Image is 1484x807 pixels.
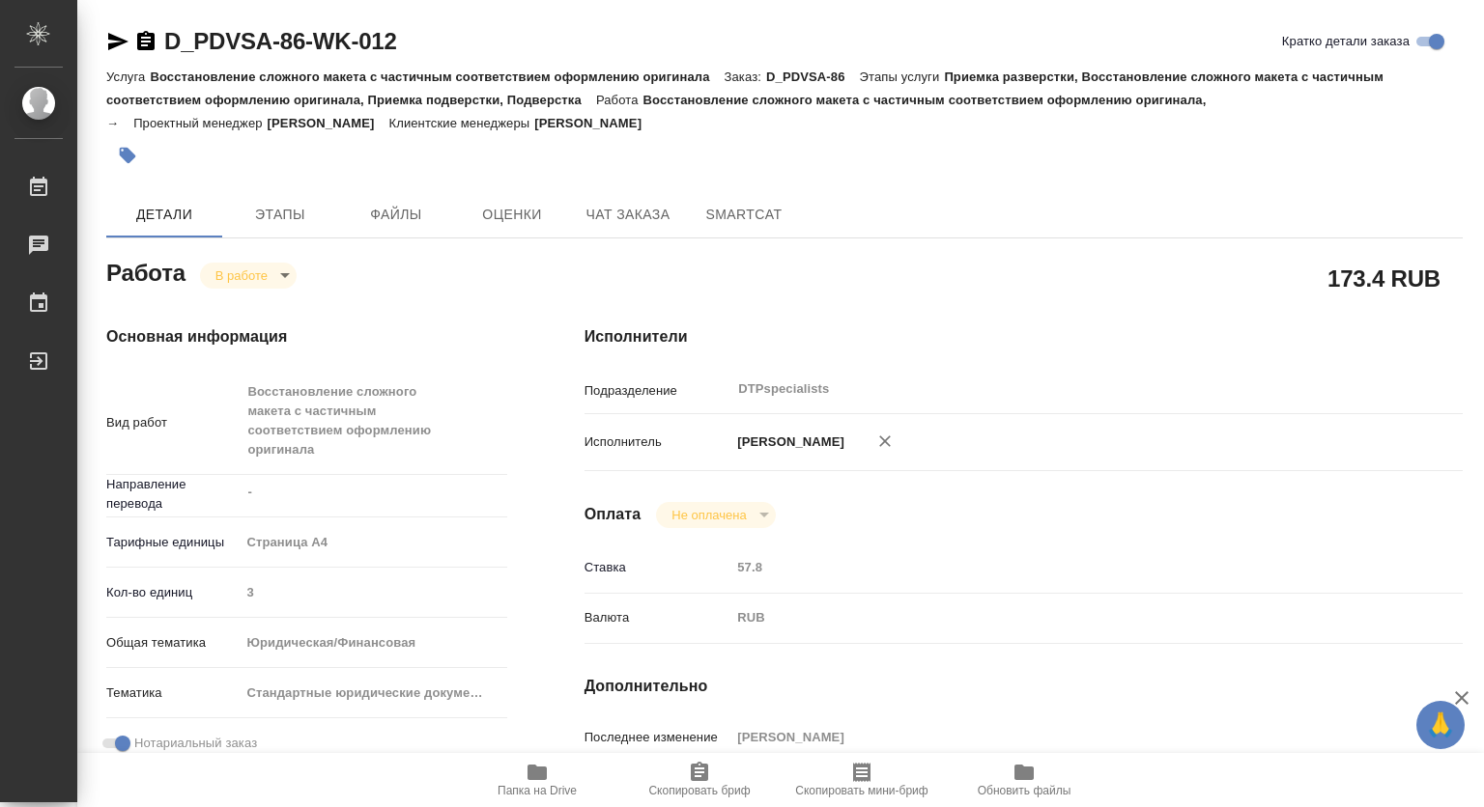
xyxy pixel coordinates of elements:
p: Восстановление сложного макета с частичным соответствием оформлению оригинала, → [106,93,1206,130]
p: Исполнитель [585,432,731,452]
p: Клиентские менеджеры [388,116,534,130]
button: Скопировать ссылку для ЯМессенджера [106,30,129,53]
input: Пустое поле [240,578,507,606]
span: Этапы [234,203,327,227]
span: Скопировать бриф [648,784,750,797]
p: D_PDVSA-86 [766,70,860,84]
button: Скопировать бриф [618,753,781,807]
input: Пустое поле [730,553,1389,581]
span: Оценки [466,203,558,227]
h4: Оплата [585,503,642,526]
span: SmartCat [698,203,790,227]
span: Нотариальный заказ [134,734,257,753]
p: Проектный менеджер [133,116,267,130]
p: Общая тематика [106,633,240,653]
div: В работе [656,502,775,528]
div: Страница А4 [240,526,507,559]
button: Скопировать ссылку [134,30,157,53]
span: Чат заказа [582,203,674,227]
span: Папка на Drive [498,784,577,797]
span: 🙏 [1424,705,1457,745]
div: Стандартные юридические документы, договоры, уставы [240,677,507,710]
p: [PERSON_NAME] [730,432,844,452]
p: [PERSON_NAME] [268,116,389,130]
h4: Исполнители [585,325,1463,348]
button: Добавить тэг [106,134,149,177]
p: Направление перевода [106,475,240,514]
div: RUB [730,601,1389,634]
p: Заказ: [725,70,766,84]
button: Скопировать мини-бриф [781,753,943,807]
button: Не оплачена [666,507,752,523]
button: Папка на Drive [456,753,618,807]
h2: Работа [106,254,185,289]
p: Тарифные единицы [106,533,240,552]
p: Ставка [585,558,731,577]
input: Пустое поле [730,723,1389,751]
p: Этапы услуги [860,70,945,84]
button: 🙏 [1416,701,1465,749]
h4: Дополнительно [585,675,1463,698]
p: Подразделение [585,381,731,401]
a: D_PDVSA-86-WK-012 [164,28,397,54]
span: Скопировать мини-бриф [795,784,927,797]
p: Вид работ [106,413,240,432]
p: Последнее изменение [585,728,731,747]
span: Детали [118,203,211,227]
p: Услуга [106,70,150,84]
button: Обновить файлы [943,753,1105,807]
div: Юридическая/Финансовая [240,626,507,659]
h4: Основная информация [106,325,507,348]
p: [PERSON_NAME] [534,116,656,130]
button: Удалить исполнителя [864,420,906,462]
p: Работа [596,93,643,107]
div: В работе [200,263,297,289]
span: Кратко детали заказа [1282,32,1410,51]
button: В работе [210,267,273,284]
span: Файлы [350,203,442,227]
h2: 173.4 RUB [1327,262,1441,294]
p: Кол-во единиц [106,583,240,602]
span: Обновить файлы [978,784,1071,797]
p: Восстановление сложного макета с частичным соответствием оформлению оригинала [150,70,724,84]
p: Валюта [585,608,731,627]
p: Тематика [106,683,240,703]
